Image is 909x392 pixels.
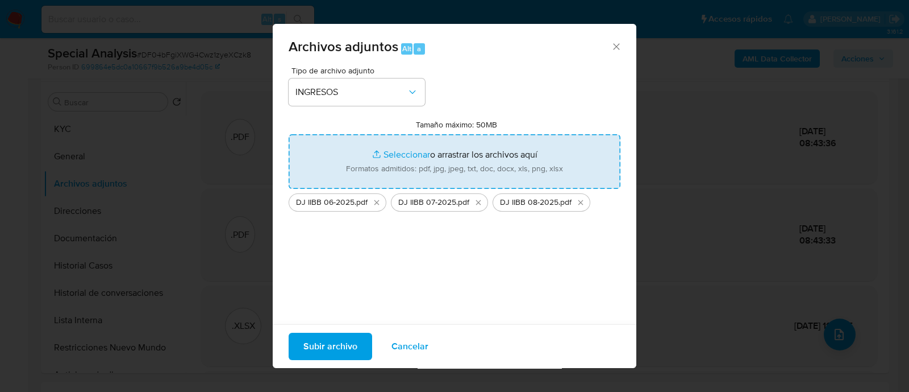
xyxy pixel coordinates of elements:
span: Cancelar [391,334,428,359]
button: Eliminar DJ IIBB 07-2025.pdf [472,196,485,209]
span: a [417,43,421,54]
span: Alt [402,43,411,54]
span: Tipo de archivo adjunto [291,67,428,75]
ul: Archivos seleccionados [289,189,620,212]
span: DJ IIBB 08-2025 [500,197,558,208]
button: Eliminar DJ IIBB 06-2025.pdf [370,196,383,209]
span: Archivos adjuntos [289,36,398,56]
span: .pdf [456,197,469,208]
button: INGRESOS [289,79,425,106]
span: .pdf [558,197,572,208]
button: Eliminar DJ IIBB 08-2025.pdf [574,196,587,209]
span: DJ IIBB 06-2025 [296,197,355,208]
span: .pdf [355,197,368,208]
button: Cerrar [611,41,621,51]
span: Subir archivo [303,334,357,359]
span: INGRESOS [295,86,407,98]
label: Tamaño máximo: 50MB [416,119,497,130]
button: Subir archivo [289,333,372,360]
span: DJ IIBB 07-2025 [398,197,456,208]
button: Cancelar [377,333,443,360]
